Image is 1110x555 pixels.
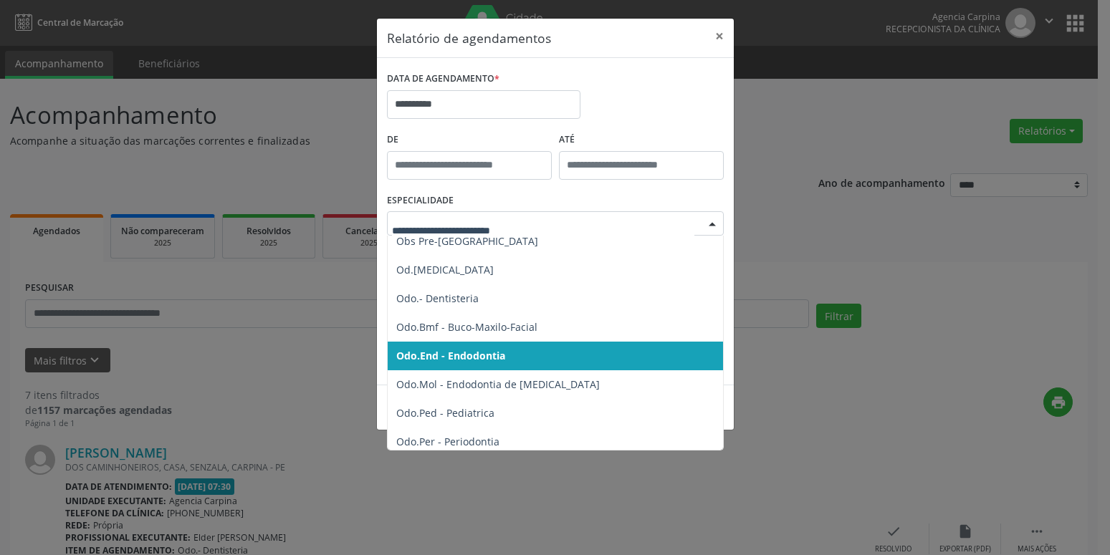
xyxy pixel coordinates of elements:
[396,349,505,362] span: Odo.End - Endodontia
[396,377,600,391] span: Odo.Mol - Endodontia de [MEDICAL_DATA]
[396,263,494,276] span: Od.[MEDICAL_DATA]
[705,19,734,54] button: Close
[396,291,479,305] span: Odo.- Dentisteria
[396,320,537,334] span: Odo.Bmf - Buco-Maxilo-Facial
[387,129,552,151] label: De
[387,68,499,90] label: DATA DE AGENDAMENTO
[387,29,551,47] h5: Relatório de agendamentos
[396,406,494,420] span: Odo.Ped - Pediatrica
[559,129,724,151] label: ATÉ
[387,190,454,212] label: ESPECIALIDADE
[396,234,538,248] span: Obs Pre-[GEOGRAPHIC_DATA]
[396,435,499,448] span: Odo.Per - Periodontia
